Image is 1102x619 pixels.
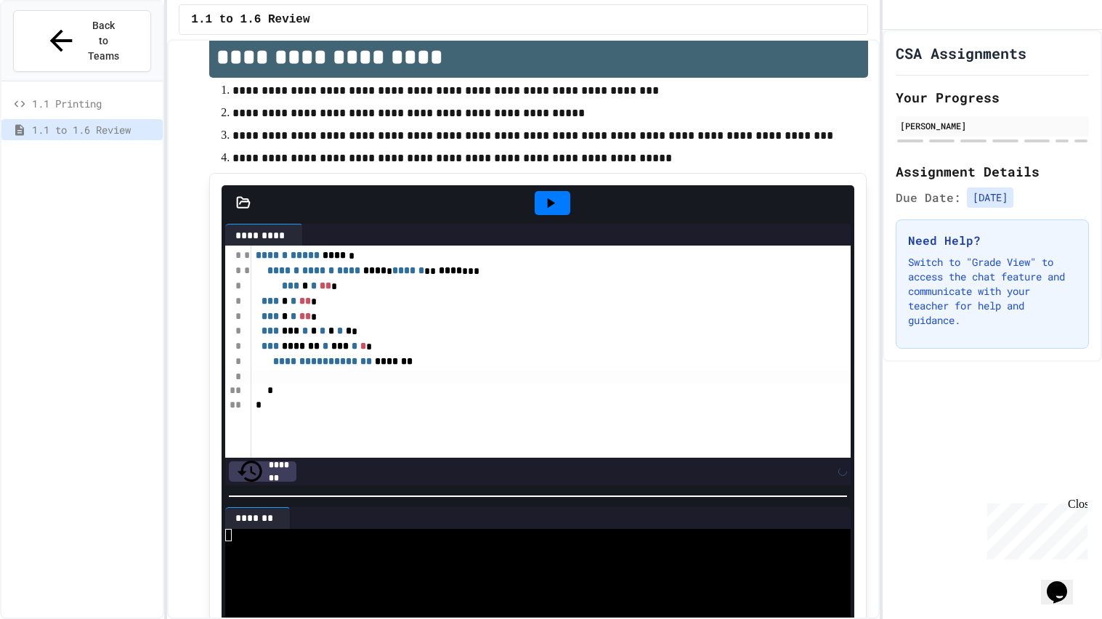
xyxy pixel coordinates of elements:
[13,10,151,72] button: Back to Teams
[981,498,1087,559] iframe: chat widget
[32,122,157,137] span: 1.1 to 1.6 Review
[191,11,309,28] span: 1.1 to 1.6 Review
[896,87,1089,108] h2: Your Progress
[32,96,157,111] span: 1.1 Printing
[908,255,1077,328] p: Switch to "Grade View" to access the chat feature and communicate with your teacher for help and ...
[6,6,100,92] div: Chat with us now!Close
[86,18,121,64] span: Back to Teams
[900,119,1085,132] div: [PERSON_NAME]
[908,232,1077,249] h3: Need Help?
[1041,561,1087,604] iframe: chat widget
[896,161,1089,182] h2: Assignment Details
[896,189,961,206] span: Due Date:
[896,43,1026,63] h1: CSA Assignments
[967,187,1013,208] span: [DATE]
